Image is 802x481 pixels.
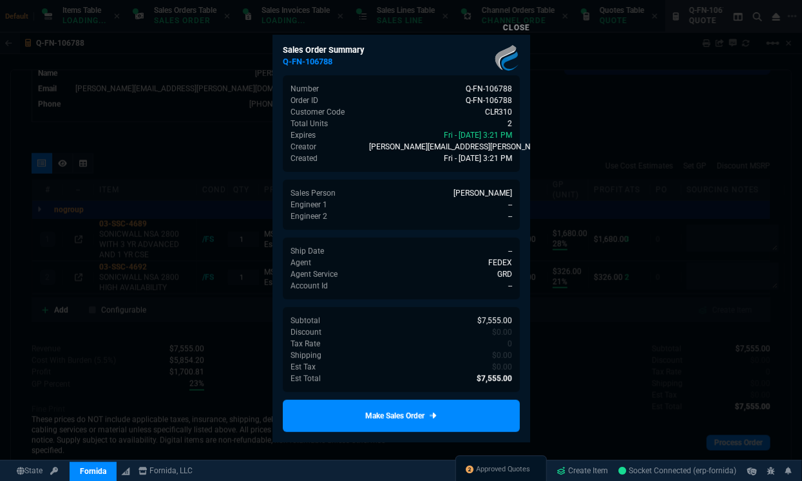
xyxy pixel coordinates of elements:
[619,466,737,477] a: zS8VzQF-pjD1v6oVAAG3
[283,400,520,432] a: Make Sales Order
[13,466,46,477] a: Global State
[46,466,62,477] a: API TOKEN
[283,45,520,55] h6: Sales Order Summary
[503,23,530,32] a: Close
[477,465,531,475] span: Approved Quotes
[283,55,520,68] h5: Q-FN-106788
[619,467,737,476] span: Socket Connected (erp-fornida)
[552,462,614,481] a: Create Item
[135,466,197,477] a: msbcCompanyName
